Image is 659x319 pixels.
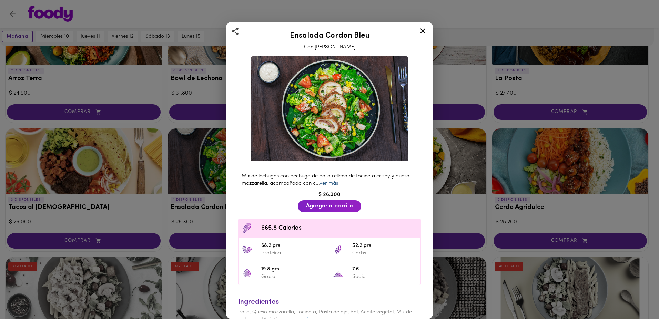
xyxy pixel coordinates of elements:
[242,174,409,186] span: Mix de lechugas con pechuga de pollo rellena de tocineta crispy y queso mozzarella, acompañada co...
[298,200,361,212] button: Agregar al carrito
[352,242,417,250] span: 52.2 grs
[333,268,343,278] img: 7.6 Sodio
[619,279,652,312] iframe: Messagebird Livechat Widget
[242,268,252,278] img: 19.8 grs Grasa
[352,273,417,280] p: Sodio
[261,242,326,250] span: 68.2 grs
[242,244,252,255] img: 68.2 grs Proteína
[352,265,417,273] span: 7.6
[333,244,343,255] img: 52.2 grs Carbs
[306,203,353,210] span: Agregar al carrito
[304,45,355,50] span: Con [PERSON_NAME]
[261,250,326,257] p: Proteína
[352,250,417,257] p: Carbs
[238,297,421,307] div: Ingredientes
[235,32,424,40] h2: Ensalada Cordon Bleu
[320,181,338,186] a: ver más
[261,224,417,233] span: 665.8 Calorías
[251,56,408,161] img: Ensalada Cordon Bleu
[235,191,424,199] div: $ 26.300
[242,223,252,233] img: Contenido calórico
[261,273,326,280] p: Grasa
[261,265,326,273] span: 19.8 grs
